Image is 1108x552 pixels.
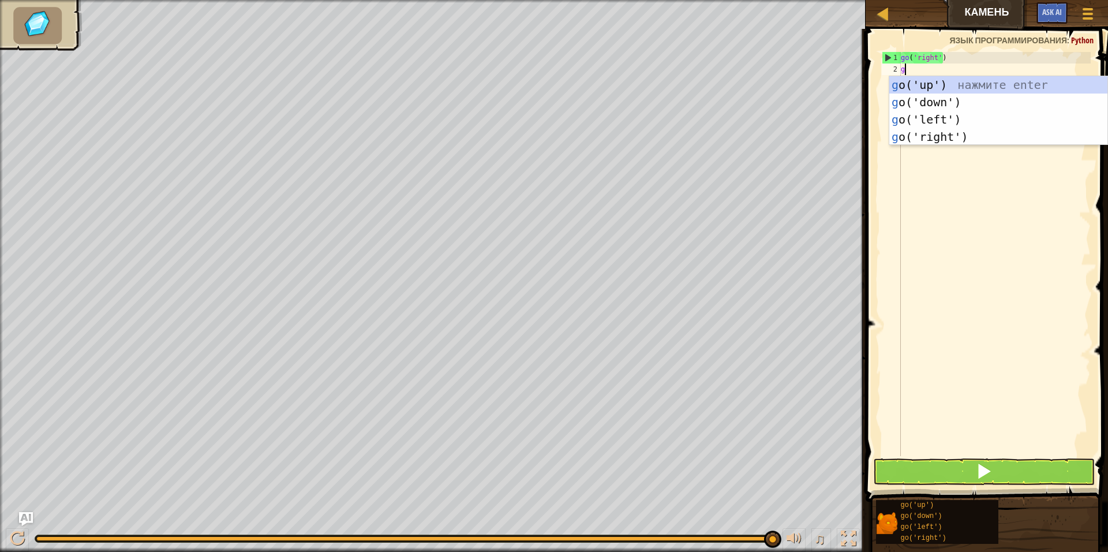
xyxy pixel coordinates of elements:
[882,75,901,87] div: 3
[873,458,1095,485] button: Shift+Enter: Выполнить текущий код.
[19,512,33,526] button: Ask AI
[876,512,898,534] img: portrait.png
[837,528,860,552] button: Переключить полноэкранный режим
[1036,2,1068,24] button: Ask AI
[901,523,942,531] span: go('left')
[13,7,61,44] li: Соберите драгоценные камни.
[783,528,806,552] button: Регулировать громкость
[1073,2,1102,29] button: Показать меню игры
[901,534,946,542] span: go('right')
[1042,6,1062,17] span: Ask AI
[882,64,901,75] div: 2
[6,528,29,552] button: Ctrl + P: Play
[811,528,831,552] button: ♫
[814,530,825,547] span: ♫
[1071,35,1094,46] span: Python
[901,501,934,509] span: go('up')
[882,52,901,64] div: 1
[1067,35,1071,46] span: :
[901,512,942,520] span: go('down')
[949,35,1067,46] span: Язык программирования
